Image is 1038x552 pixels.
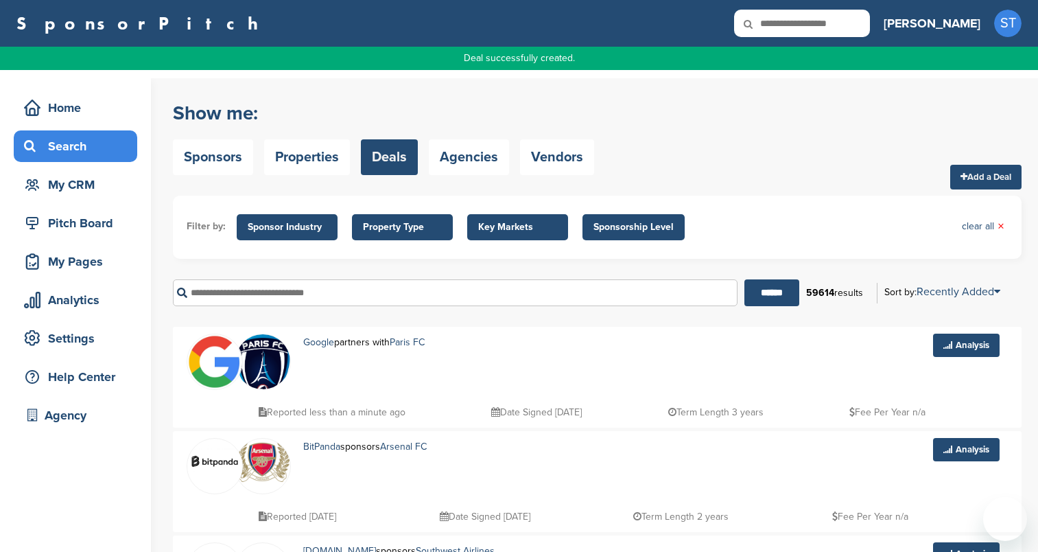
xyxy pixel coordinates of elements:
[187,441,242,482] img: Bitpanda7084
[14,169,137,200] a: My CRM
[361,139,418,175] a: Deals
[21,365,137,389] div: Help Center
[832,508,908,525] p: Fee Per Year n/a
[799,281,870,305] div: results
[380,441,427,452] a: Arsenal FC
[21,288,137,312] div: Analytics
[520,139,594,175] a: Vendors
[933,334,1000,357] a: Analysis
[593,220,674,235] span: Sponsorship Level
[884,8,980,38] a: [PERSON_NAME]
[917,285,1000,299] a: Recently Added
[303,336,334,348] a: Google
[884,14,980,33] h3: [PERSON_NAME]
[668,404,764,421] p: Term Length 3 years
[21,211,137,235] div: Pitch Board
[21,249,137,274] div: My Pages
[806,287,834,299] b: 59614
[235,441,290,481] img: Open uri20141112 64162 vhlk61?1415807597
[429,139,509,175] a: Agencies
[303,438,469,455] p: sponsors
[264,139,350,175] a: Properties
[259,404,405,421] p: Reported less than a minute ago
[14,323,137,354] a: Settings
[14,284,137,316] a: Analytics
[962,219,1004,234] a: clear all×
[303,441,340,452] a: BitPanda
[173,139,253,175] a: Sponsors
[950,165,1022,189] a: Add a Deal
[21,95,137,120] div: Home
[14,207,137,239] a: Pitch Board
[849,404,925,421] p: Fee Per Year n/a
[21,403,137,428] div: Agency
[14,361,137,393] a: Help Center
[16,14,267,32] a: SponsorPitch
[14,400,137,431] a: Agency
[478,220,557,235] span: Key Markets
[491,404,582,421] p: Date Signed [DATE]
[235,334,290,400] img: Paris fc logo.svg
[983,497,1027,541] iframe: Button to launch messaging window
[21,326,137,351] div: Settings
[259,508,336,525] p: Reported [DATE]
[363,220,442,235] span: Property Type
[173,101,594,126] h2: Show me:
[390,336,425,348] a: Paris FC
[303,334,466,351] p: partners with
[187,219,226,234] li: Filter by:
[994,10,1022,37] span: ST
[187,334,242,389] img: Bwupxdxo 400x400
[248,220,327,235] span: Sponsor Industry
[21,172,137,197] div: My CRM
[884,286,1000,297] div: Sort by:
[21,134,137,159] div: Search
[14,92,137,124] a: Home
[14,130,137,162] a: Search
[998,219,1004,234] span: ×
[633,508,729,525] p: Term Length 2 years
[14,246,137,277] a: My Pages
[933,438,1000,461] a: Analysis
[440,508,530,525] p: Date Signed [DATE]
